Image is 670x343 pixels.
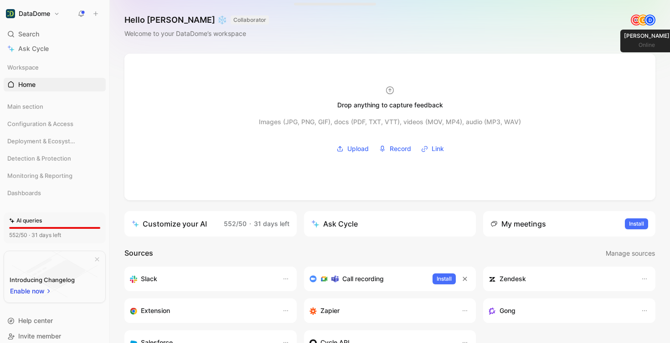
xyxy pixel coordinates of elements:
[489,273,632,284] div: Sync customers and create docs
[320,305,340,316] h3: Zapier
[4,186,106,202] div: Dashboards
[7,136,78,146] span: Deployment & Ecosystem
[645,15,655,25] div: D
[19,10,50,18] h1: DataDome
[390,143,411,154] span: Record
[4,78,106,91] a: Home
[625,218,648,229] button: Install
[4,134,106,151] div: Deployment & Ecosystem
[141,273,157,284] h3: Slack
[7,102,43,111] span: Main section
[259,116,521,127] div: Images (JPG, PNG, GIF), docs (PDF, TXT, VTT), videos (MOV, MP4), audio (MP3, WAV)
[9,231,61,240] div: 552/50 · 31 days left
[4,117,106,131] div: Configuration & Access
[231,15,269,25] button: COLLABORATOR
[224,220,247,227] span: 552/50
[489,305,632,316] div: Capture feedback from your incoming calls
[10,274,75,285] div: Introducing Changelog
[124,211,297,237] a: Customize your AI552/50·31 days left
[629,219,644,228] span: Install
[130,273,273,284] div: Sync your customers, send feedback and get updates in Slack
[18,80,36,89] span: Home
[376,142,414,156] button: Record
[437,274,452,283] span: Install
[7,119,73,128] span: Configuration & Access
[132,218,207,229] div: Customize your AI
[7,171,72,180] span: Monitoring & Reporting
[18,43,49,54] span: Ask Cycle
[130,305,273,316] div: Capture feedback from anywhere on the web
[18,29,39,40] span: Search
[7,188,41,197] span: Dashboards
[311,218,358,229] div: Ask Cycle
[4,314,106,328] div: Help center
[4,151,106,165] div: Detection & Protection
[639,15,648,25] div: C
[4,329,106,343] div: Invite member
[4,100,106,113] div: Main section
[418,142,447,156] button: Link
[4,61,106,74] div: Workspace
[347,143,369,154] span: Upload
[490,218,546,229] div: My meetings
[4,100,106,116] div: Main section
[4,169,106,185] div: Monitoring & Reporting
[342,273,384,284] h3: Call recording
[18,317,53,324] span: Help center
[309,305,453,316] div: Capture feedback from thousands of sources with Zapier (survey results, recordings, sheets, etc).
[606,248,655,259] span: Manage sources
[6,9,15,18] img: DataDome
[124,247,153,259] h2: Sources
[605,247,655,259] button: Manage sources
[124,28,269,39] div: Welcome to your DataDome’s workspace
[4,7,62,20] button: DataDomeDataDome
[254,220,289,227] span: 31 days left
[337,100,443,111] div: Drop anything to capture feedback
[10,286,46,297] span: Enable now
[9,216,42,225] div: AI queries
[141,305,170,316] h3: Extension
[4,117,106,133] div: Configuration & Access
[12,251,98,298] img: bg-BLZuj68n.svg
[309,273,426,284] div: Record & transcribe meetings from Zoom, Meet & Teams.
[432,143,444,154] span: Link
[4,169,106,182] div: Monitoring & Reporting
[4,42,106,55] a: Ask Cycle
[7,63,39,72] span: Workspace
[4,134,106,148] div: Deployment & Ecosystem
[18,332,61,340] span: Invite member
[10,285,52,297] button: Enable now
[632,15,641,25] img: avatar
[4,27,106,41] div: Search
[333,142,372,156] button: Upload
[500,305,515,316] h3: Gong
[500,273,526,284] h3: Zendesk
[4,151,106,168] div: Detection & Protection
[124,15,269,25] h1: Hello [PERSON_NAME] ❄️
[249,220,251,227] span: ·
[7,154,71,163] span: Detection & Protection
[4,186,106,200] div: Dashboards
[433,273,456,284] button: Install
[304,211,476,237] button: Ask Cycle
